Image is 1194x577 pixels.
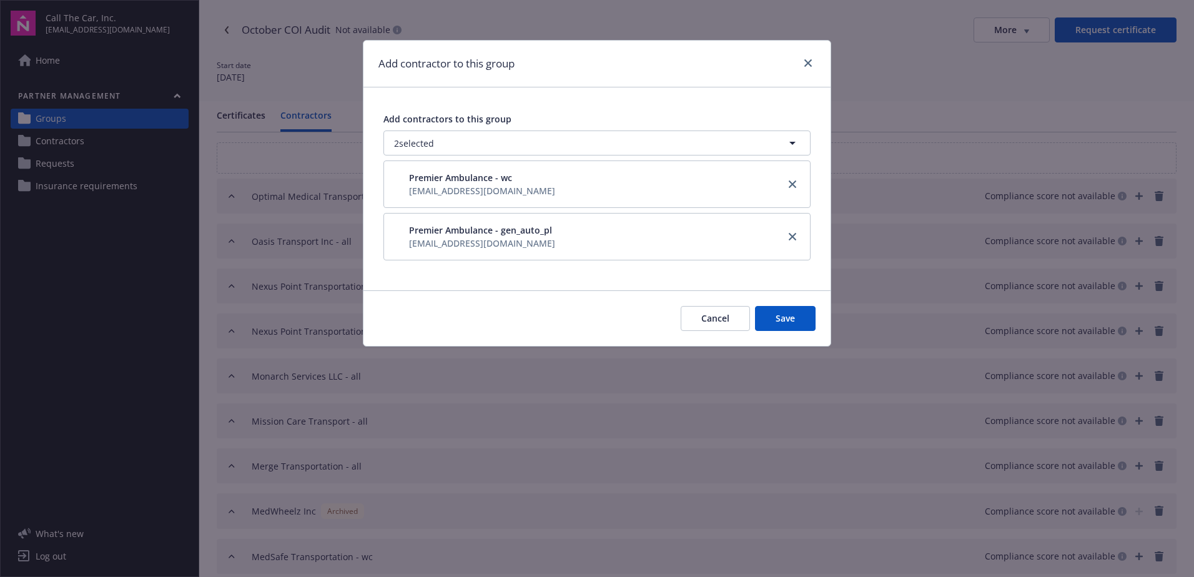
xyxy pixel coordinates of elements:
a: close [801,56,816,71]
span: 2 selected [394,137,434,150]
span: Premier Ambulance - wc [409,171,512,184]
span: Add contractors to this group [383,113,511,125]
div: [EMAIL_ADDRESS][DOMAIN_NAME] [409,237,555,250]
div: [EMAIL_ADDRESS][DOMAIN_NAME] [409,184,555,197]
button: Save [755,306,816,331]
a: close [785,229,800,244]
a: close [785,177,800,192]
button: Premier Ambulance - wc [409,171,555,184]
button: Premier Ambulance - gen_auto_pl [409,224,555,237]
span: Premier Ambulance - gen_auto_pl [409,224,552,237]
h1: Add contractor to this group [378,56,515,72]
button: Cancel [681,306,750,331]
button: 2selected [383,131,811,155]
